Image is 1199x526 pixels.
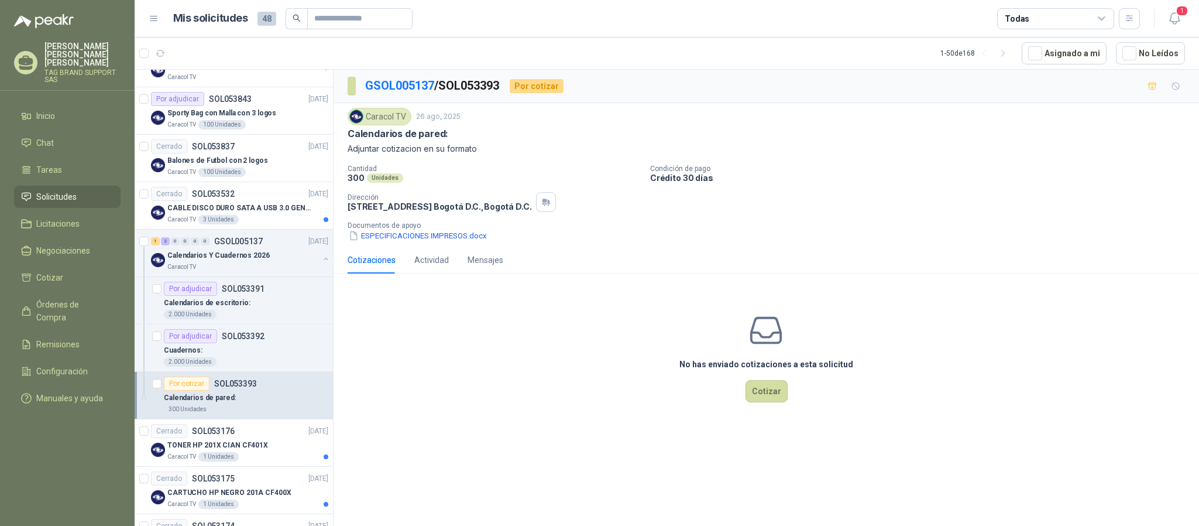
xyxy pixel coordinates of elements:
span: Cotizar [36,271,63,284]
button: No Leídos [1116,42,1185,64]
p: Documentos de apoyo [348,221,1194,230]
div: 100 Unidades [198,120,246,129]
p: Calendarios de pared: [348,128,448,140]
img: Company Logo [151,158,165,172]
a: GSOL005137 [365,78,434,93]
p: SOL053392 [222,332,264,340]
p: Dirección [348,193,531,201]
a: Por adjudicarSOL053392Cuadernos:2.000 Unidades [135,325,333,372]
div: Actividad [414,254,449,267]
a: CerradoSOL053837[DATE] Company LogoBalones de Futbol con 2 logosCaracol TV100 Unidades [135,135,333,182]
p: [DATE] [308,473,328,484]
a: Por adjudicarSOL053391Calendarios de escritorio:2.000 Unidades [135,277,333,325]
img: Company Logo [151,206,165,220]
a: Licitaciones [14,213,121,235]
p: CABLE DISCO DURO SATA A USB 3.0 GENERICO [167,203,313,214]
p: Caracol TV [167,73,196,82]
p: Caracol TV [167,500,196,509]
div: 100 Unidades [198,168,246,177]
p: [DATE] [308,426,328,437]
button: Asignado a mi [1022,42,1107,64]
div: Mensajes [468,254,503,267]
p: Condición de pago [650,165,1194,173]
p: 26 ago, 2025 [416,111,461,122]
p: TAG BRAND SUPPORT SAS [44,69,121,83]
p: 300 [348,173,365,183]
p: TONER HP 201X CIAN CF401X [167,440,268,451]
p: SOL053391 [222,285,264,293]
div: 1 [151,237,160,245]
div: Todas [1005,12,1029,25]
span: 48 [257,12,276,26]
div: 2.000 Unidades [164,310,217,319]
p: Calendarios de escritorio: [164,298,250,309]
div: Cerrado [151,424,187,438]
p: Calendarios Y Cuadernos 2026 [167,250,270,261]
div: 0 [201,237,209,245]
p: Caracol TV [167,215,196,224]
img: Company Logo [151,443,165,457]
span: 1 [1176,5,1188,16]
h1: Mis solicitudes [173,10,248,27]
p: [PERSON_NAME] [PERSON_NAME] [PERSON_NAME] [44,42,121,67]
span: Configuración [36,365,88,378]
h3: No has enviado cotizaciones a esta solicitud [679,358,853,371]
div: Cerrado [151,472,187,486]
p: SOL053175 [192,474,235,483]
a: Chat [14,132,121,154]
p: SOL053837 [192,142,235,151]
p: Caracol TV [167,452,196,462]
a: CerradoSOL053175[DATE] Company LogoCARTUCHO HP NEGRO 201A CF400XCaracol TV1 Unidades [135,467,333,514]
a: CerradoSOL053532[DATE] Company LogoCABLE DISCO DURO SATA A USB 3.0 GENERICOCaracol TV3 Unidades [135,182,333,230]
p: Caracol TV [167,120,196,129]
p: / SOL053393 [365,77,500,95]
span: Órdenes de Compra [36,298,109,324]
a: Tareas [14,159,121,181]
p: Caracol TV [167,168,196,177]
p: [STREET_ADDRESS] Bogotá D.C. , Bogotá D.C. [348,201,531,211]
p: SOL053393 [214,380,257,388]
p: Cantidad [348,165,641,173]
span: Manuales y ayuda [36,392,103,405]
span: Inicio [36,110,55,122]
a: Por adjudicarSOL053843[DATE] Company LogoSporty Bag con Malla con 3 logosCaracol TV100 Unidades [135,87,333,135]
a: Órdenes de Compra [14,293,121,329]
div: 1 - 50 de 168 [940,44,1012,63]
a: Solicitudes [14,186,121,208]
img: Company Logo [151,111,165,125]
div: Por adjudicar [164,282,217,296]
p: [DATE] [308,236,328,247]
a: Por cotizarSOL053393Calendarios de pared:300 Unidades [135,372,333,419]
div: 3 Unidades [198,215,239,224]
p: Caracol TV [167,262,196,272]
span: Chat [36,136,54,149]
div: Cotizaciones [348,254,396,267]
p: GSOL005137 [214,237,263,245]
div: Cerrado [151,187,187,201]
img: Logo peakr [14,14,74,28]
a: 1 2 0 0 0 0 GSOL005137[DATE] Company LogoCalendarios Y Cuadernos 2026Caracol TV [151,234,331,272]
p: Cuadernos: [164,345,202,356]
a: Cotizar [14,267,121,289]
p: SOL053843 [209,95,252,103]
a: Manuales y ayuda [14,387,121,409]
p: SOL053532 [192,190,235,198]
p: Calendarios de pared: [164,392,236,404]
img: Company Logo [151,63,165,77]
div: Unidades [367,173,403,183]
a: Remisiones [14,333,121,356]
span: Negociaciones [36,244,90,257]
button: 1 [1164,8,1185,29]
div: 0 [181,237,190,245]
p: SOL053176 [192,427,235,435]
div: Por adjudicar [164,329,217,343]
span: Licitaciones [36,217,80,230]
img: Company Logo [350,110,363,123]
p: Crédito 30 días [650,173,1194,183]
div: 1 Unidades [198,452,239,462]
a: CerradoSOL053176[DATE] Company LogoTONER HP 201X CIAN CF401XCaracol TV1 Unidades [135,419,333,467]
img: Company Logo [151,253,165,267]
span: Remisiones [36,338,80,351]
button: Cotizar [745,380,788,402]
p: CARTUCHO HP NEGRO 201A CF400X [167,487,291,498]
